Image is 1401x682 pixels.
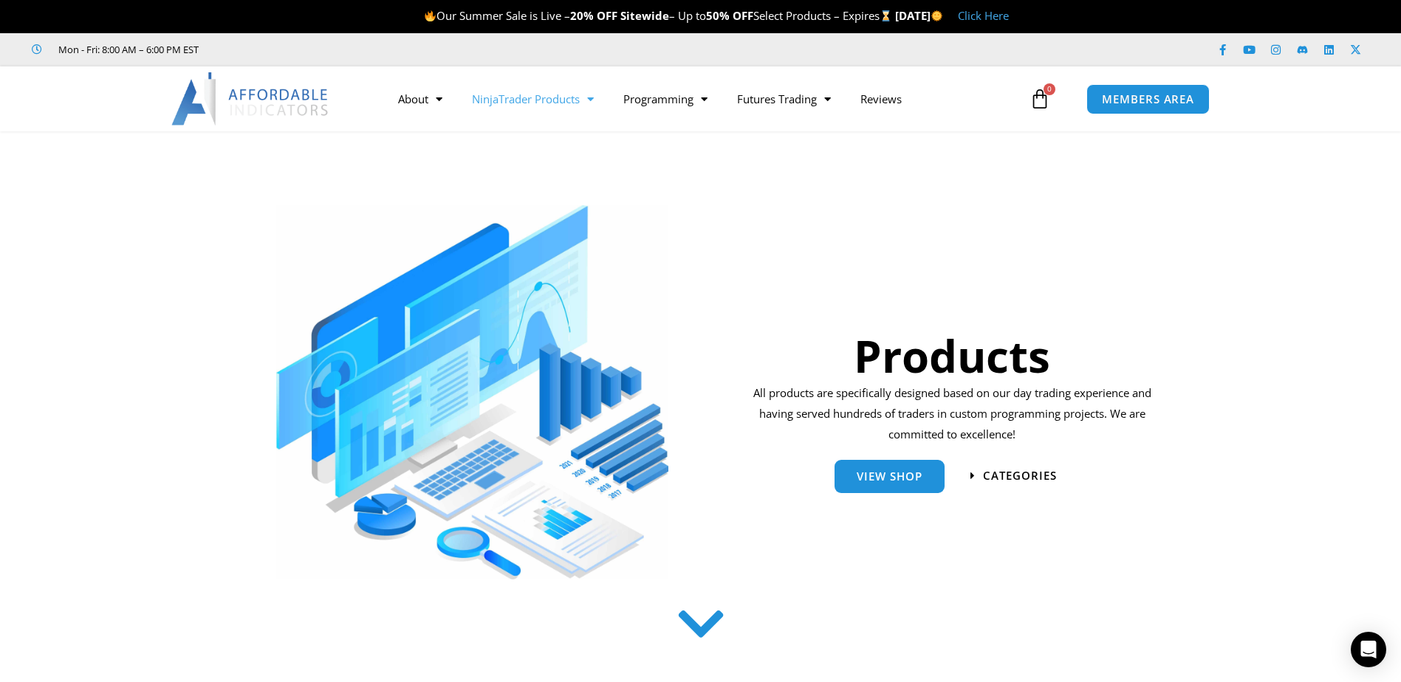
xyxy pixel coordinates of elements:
strong: [DATE] [895,8,943,23]
strong: Sitewide [620,8,669,23]
p: All products are specifically designed based on our day trading experience and having served hund... [748,383,1157,445]
a: NinjaTrader Products [457,82,609,116]
span: categories [983,470,1057,481]
a: Click Here [958,8,1009,23]
img: 🔥 [425,10,436,21]
h1: Products [748,325,1157,387]
span: View Shop [857,471,922,482]
img: ProductsSection scaled | Affordable Indicators – NinjaTrader [276,205,668,579]
a: View Shop [835,460,945,493]
a: Reviews [846,82,917,116]
span: Our Summer Sale is Live – – Up to Select Products – Expires [424,8,895,23]
strong: 50% OFF [706,8,753,23]
a: Programming [609,82,722,116]
span: 0 [1044,83,1055,95]
a: MEMBERS AREA [1086,84,1210,114]
nav: Menu [383,82,1026,116]
strong: 20% OFF [570,8,617,23]
a: Futures Trading [722,82,846,116]
span: MEMBERS AREA [1102,94,1194,105]
img: ⌛ [880,10,891,21]
a: 0 [1007,77,1072,120]
div: Open Intercom Messenger [1351,632,1386,667]
img: LogoAI | Affordable Indicators – NinjaTrader [171,72,330,125]
a: categories [970,470,1057,481]
img: 🌞 [931,10,942,21]
iframe: Customer reviews powered by Trustpilot [219,42,441,57]
span: Mon - Fri: 8:00 AM – 6:00 PM EST [55,41,199,58]
a: About [383,82,457,116]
